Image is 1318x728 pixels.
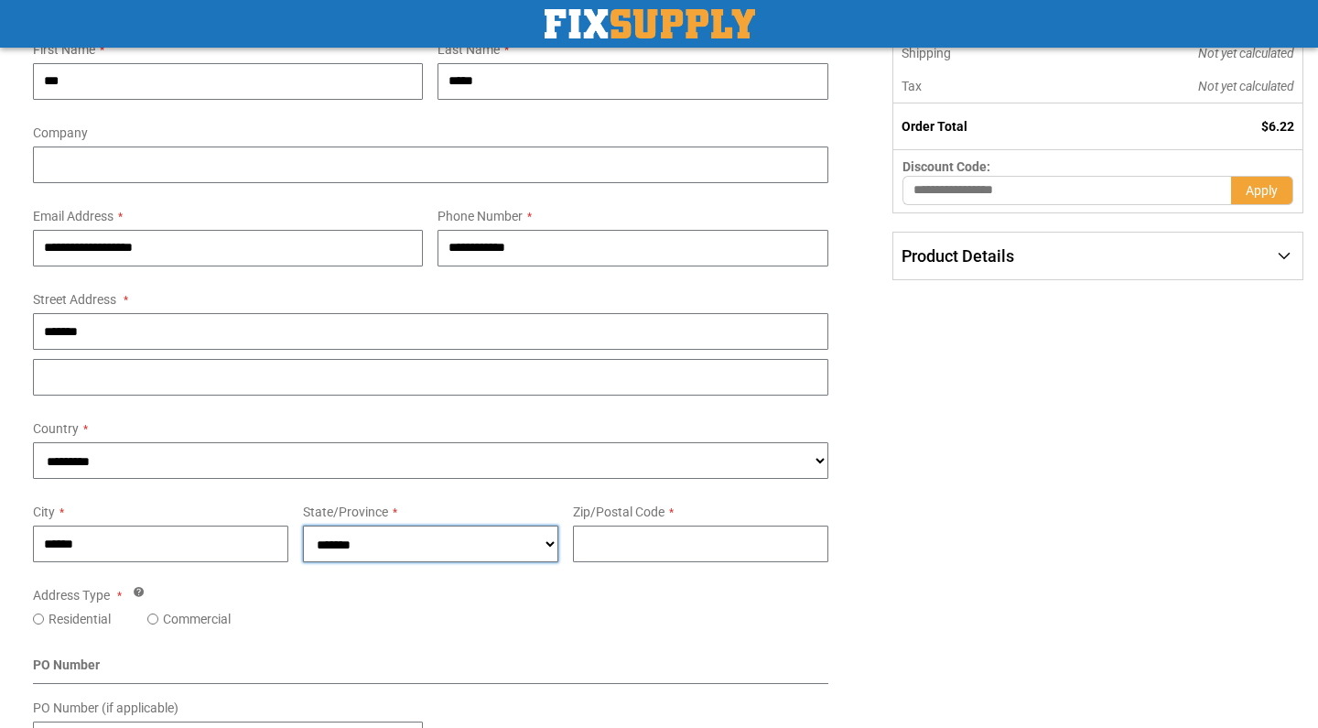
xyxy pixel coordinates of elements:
[1198,46,1294,60] span: Not yet calculated
[902,46,951,60] span: Shipping
[545,9,755,38] img: Fix Industrial Supply
[438,209,523,223] span: Phone Number
[902,159,990,174] span: Discount Code:
[573,505,664,519] span: Zip/Postal Code
[33,42,95,57] span: First Name
[1198,79,1294,93] span: Not yet calculated
[33,656,828,684] div: PO Number
[33,701,178,715] span: PO Number (if applicable)
[438,42,500,57] span: Last Name
[163,610,231,628] label: Commercial
[1261,119,1294,134] span: $6.22
[902,246,1014,266] span: Product Details
[902,119,967,134] strong: Order Total
[33,209,113,223] span: Email Address
[1231,176,1293,205] button: Apply
[33,421,79,436] span: Country
[33,588,110,603] span: Address Type
[49,610,111,628] label: Residential
[545,9,755,38] a: store logo
[33,125,88,140] span: Company
[1246,183,1278,198] span: Apply
[892,70,1075,103] th: Tax
[33,292,116,307] span: Street Address
[303,505,388,519] span: State/Province
[33,505,55,519] span: City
